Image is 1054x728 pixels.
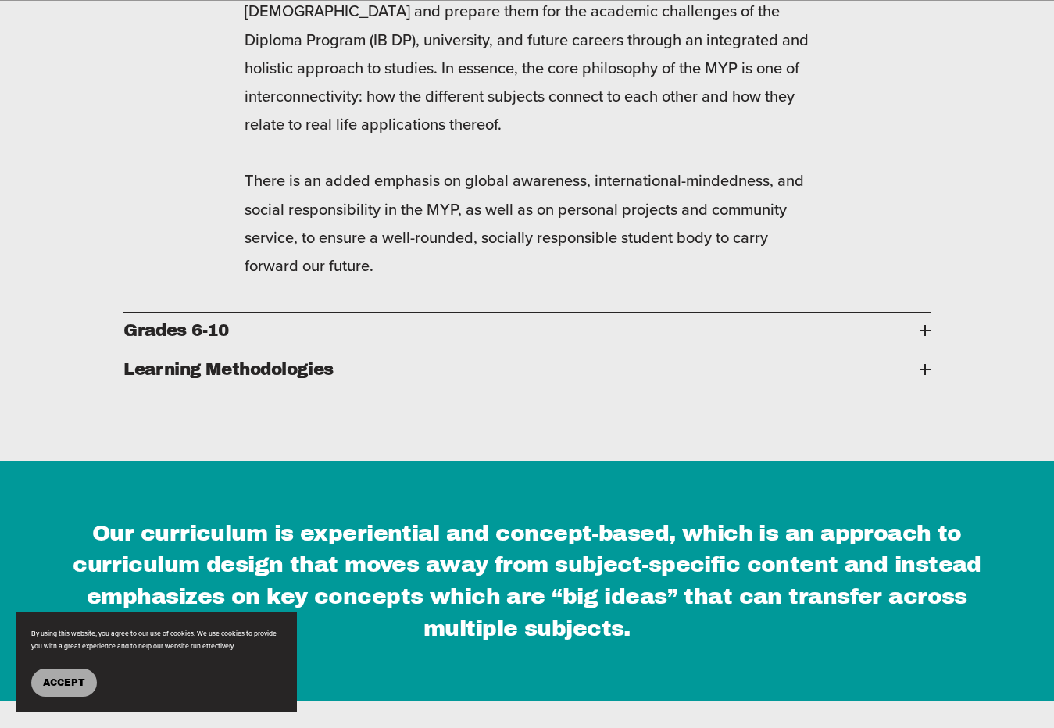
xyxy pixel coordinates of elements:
button: Grades 6-10 [123,313,930,352]
section: Cookie banner [16,612,297,712]
h3: Our curriculum is experiential and concept-based, which is an approach to curriculum design that ... [42,518,1012,644]
span: Grades 6-10 [123,321,919,340]
p: By using this website, you agree to our use of cookies. We use cookies to provide you with a grea... [31,628,281,653]
button: Learning Methodologies [123,352,930,391]
button: Accept [31,669,97,697]
span: Accept [43,677,85,688]
span: Learning Methodologies [123,360,919,379]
